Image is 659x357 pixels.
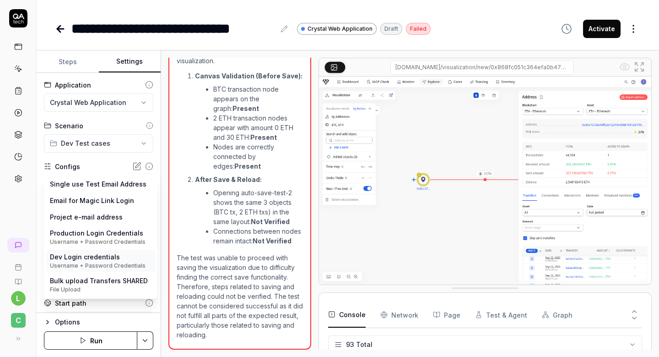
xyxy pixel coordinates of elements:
[50,179,146,189] div: Single use Test Email Address
[50,196,134,205] div: Email for Magic Link Login
[50,262,146,270] div: Username + Password Credentials
[50,252,146,270] div: Dev Login credentials
[50,276,148,294] div: Bulk upload Transfers SHARED
[50,212,123,222] div: Project e-mail address
[50,228,146,246] div: Production Login Credentials
[50,286,148,294] div: File Upload
[50,238,146,246] div: Username + Password Credentials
